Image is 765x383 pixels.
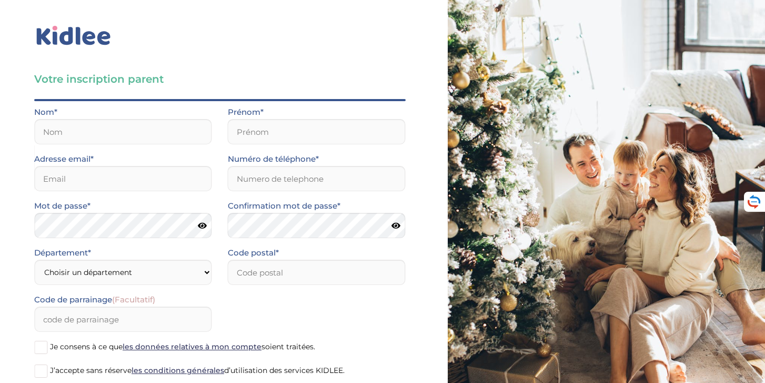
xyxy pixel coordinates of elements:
[50,366,345,375] span: J’accepte sans réserve d’utilisation des services KIDLEE.
[34,24,113,48] img: logo_kidlee_bleu
[34,307,212,332] input: code de parrainage
[34,119,212,144] input: Nom
[132,366,224,375] a: les conditions générales
[228,166,406,191] input: Numero de telephone
[112,294,155,305] span: (Facultatif)
[228,105,264,119] label: Prénom*
[123,342,261,351] a: les données relatives à mon compte
[34,152,94,166] label: Adresse email*
[228,246,279,260] label: Code postal*
[228,260,406,285] input: Code postal
[50,342,315,351] span: Je consens à ce que soient traitées.
[34,246,91,260] label: Département*
[228,119,406,144] input: Prénom
[34,72,406,86] h3: Votre inscription parent
[228,199,340,213] label: Confirmation mot de passe*
[34,199,90,213] label: Mot de passe*
[228,152,319,166] label: Numéro de téléphone*
[34,166,212,191] input: Email
[34,293,155,307] label: Code de parrainage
